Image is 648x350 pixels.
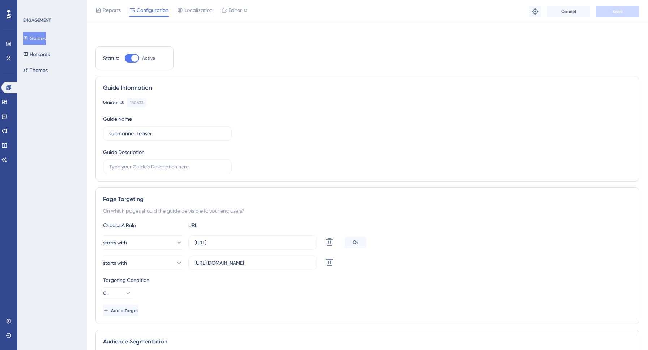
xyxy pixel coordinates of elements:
span: Cancel [561,9,576,14]
div: Guide Description [103,148,145,157]
div: Guide Name [103,115,132,123]
div: Or [345,237,366,248]
span: Editor [229,6,242,14]
span: starts with [103,259,127,267]
input: yourwebsite.com/path [195,239,311,247]
span: starts with [103,238,127,247]
div: URL [188,221,268,230]
span: Configuration [137,6,169,14]
span: Reports [103,6,121,14]
div: Choose A Rule [103,221,183,230]
div: 150633 [130,100,143,106]
div: Guide ID: [103,98,124,107]
div: On which pages should the guide be visible to your end users? [103,206,632,215]
button: Hotspots [23,48,50,61]
input: Type your Guide’s Name here [109,129,226,137]
button: Save [596,6,639,17]
div: Guide Information [103,84,632,92]
button: Guides [23,32,46,45]
button: Cancel [547,6,590,17]
button: Add a Target [103,305,138,316]
span: Save [613,9,623,14]
button: Or [103,287,132,299]
div: Status: [103,54,119,63]
button: starts with [103,235,183,250]
button: Themes [23,64,48,77]
div: Audience Segmentation [103,337,632,346]
input: Type your Guide’s Description here [109,163,226,171]
div: Targeting Condition [103,276,632,285]
div: ENGAGEMENT [23,17,51,23]
span: Localization [184,6,213,14]
div: Page Targeting [103,195,632,204]
button: starts with [103,256,183,270]
span: Active [142,55,155,61]
span: Or [103,290,108,296]
input: yourwebsite.com/path [195,259,311,267]
span: Add a Target [111,308,138,313]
